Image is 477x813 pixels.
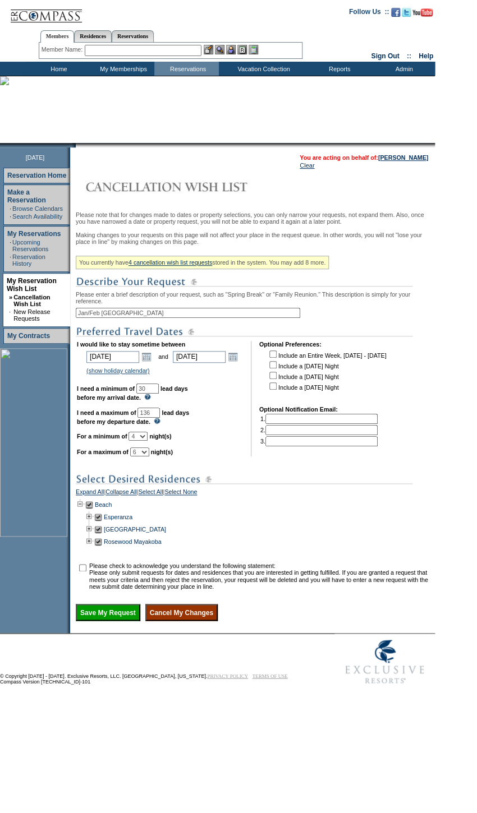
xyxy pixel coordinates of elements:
td: Vacation Collection [219,62,306,76]
a: Help [419,52,433,60]
a: [GEOGRAPHIC_DATA] [104,526,166,533]
b: I need a minimum of [77,385,135,392]
input: Cancel My Changes [145,604,218,621]
span: You are acting on behalf of: [300,154,428,161]
a: Reservations [112,30,154,42]
a: Clear [300,162,314,169]
a: Upcoming Reservations [12,239,48,252]
a: My Contracts [7,332,50,340]
td: · [10,253,11,267]
a: PRIVACY POLICY [207,673,248,678]
img: Reservations [237,45,247,54]
td: My Memberships [90,62,154,76]
img: promoShadowLeftCorner.gif [72,143,76,147]
span: :: [407,52,411,60]
a: Open the calendar popup. [140,350,153,363]
a: Members [40,30,75,43]
b: lead days before my departure date. [77,409,189,425]
b: » [9,294,12,301]
a: [PERSON_NAME] [378,154,428,161]
b: night(s) [151,449,173,455]
img: View [215,45,224,54]
b: I need a maximum of [77,409,136,416]
a: 4 cancellation wish list requests [129,259,212,266]
td: · [9,308,12,322]
input: Date format: M/D/Y. Shortcut keys: [T] for Today. [UP] or [.] for Next Day. [DOWN] or [,] for Pre... [173,351,226,363]
input: Date format: M/D/Y. Shortcut keys: [T] for Today. [UP] or [.] for Next Day. [DOWN] or [,] for Pre... [86,351,139,363]
b: For a maximum of [77,449,129,455]
td: Include an Entire Week, [DATE] - [DATE] Include a [DATE] Night Include a [DATE] Night Include a [... [267,349,386,398]
img: blank.gif [76,143,77,147]
a: Reservation Home [7,172,66,179]
a: Collapse All [106,488,137,498]
td: · [10,239,11,252]
div: Member Name: [42,45,85,54]
img: Impersonate [226,45,236,54]
td: Follow Us :: [349,7,389,20]
b: night(s) [149,433,171,440]
a: Beach [95,501,112,508]
img: b_calculator.gif [249,45,258,54]
a: Cancellation Wish List [13,294,50,307]
span: [DATE] [26,154,45,161]
td: · [10,213,11,220]
img: Become our fan on Facebook [391,8,400,17]
img: Subscribe to our YouTube Channel [412,8,433,17]
img: b_edit.gif [204,45,213,54]
b: Optional Preferences: [259,341,322,348]
td: and [157,349,170,364]
td: 1. [260,414,378,424]
a: Rosewood Mayakoba [104,538,161,545]
a: Select None [164,488,197,498]
a: Subscribe to our YouTube Channel [412,11,433,18]
td: · [10,205,11,212]
div: Please note that for changes made to dates or property selections, you can only narrow your reque... [76,211,432,621]
img: Cancellation Wish List [76,175,300,198]
img: questionMark_lightBlue.gif [144,394,151,400]
a: Browse Calendars [12,205,63,212]
div: | | | [76,488,432,498]
a: Expand All [76,488,104,498]
td: Admin [370,62,435,76]
img: Exclusive Resorts [334,634,435,690]
a: Residences [74,30,112,42]
b: lead days before my arrival date. [77,385,188,401]
a: Open the calendar popup. [227,350,239,363]
b: Optional Notification Email: [259,406,338,413]
div: You currently have stored in the system. You may add 8 more. [76,256,329,269]
td: 2. [260,425,378,435]
a: My Reservations [7,230,61,238]
input: Save My Request [76,604,140,621]
td: Reservations [154,62,219,76]
a: TERMS OF USE [253,673,288,678]
a: Follow us on Twitter [402,11,411,18]
a: Select All [139,488,163,498]
a: Reservation History [12,253,45,267]
b: For a minimum of [77,433,127,440]
img: Follow us on Twitter [402,8,411,17]
td: 3. [260,436,378,446]
b: I would like to stay sometime between [77,341,185,348]
img: questionMark_lightBlue.gif [154,418,160,424]
td: Please check to acknowledge you understand the following statement: Please only submit requests f... [89,562,431,589]
td: Reports [306,62,370,76]
a: Become our fan on Facebook [391,11,400,18]
td: Home [25,62,90,76]
a: Sign Out [371,52,399,60]
a: New Release Requests [13,308,50,322]
a: My Reservation Wish List [7,277,57,293]
a: Make a Reservation [7,188,46,204]
a: (show holiday calendar) [86,367,150,374]
a: Esperanza [104,514,132,520]
a: Search Availability [12,213,62,220]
